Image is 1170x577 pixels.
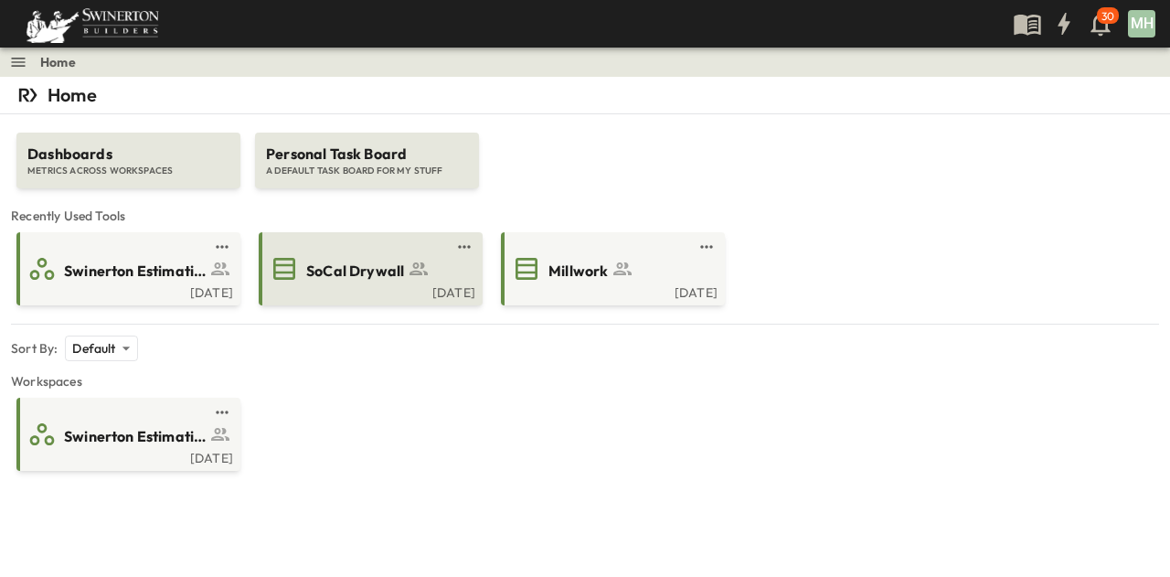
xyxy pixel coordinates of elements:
a: Millwork [505,254,718,283]
a: Swinerton Estimating [20,254,233,283]
span: SoCal Drywall [306,261,404,282]
button: test [696,236,718,258]
div: MH [1128,10,1155,37]
a: SoCal Drywall [262,254,475,283]
p: Home [48,82,97,108]
button: test [211,401,233,423]
span: Swinerton Estimating [64,261,206,282]
a: DashboardsMETRICS ACROSS WORKSPACES [15,114,242,188]
span: METRICS ACROSS WORKSPACES [27,165,229,177]
button: MH [1126,8,1157,39]
button: test [453,236,475,258]
p: 30 [1101,9,1114,24]
a: Swinerton Estimating [20,420,233,449]
p: Sort By: [11,339,58,358]
a: [DATE] [505,283,718,298]
p: Default [72,339,115,358]
span: Personal Task Board [266,144,468,165]
span: Workspaces [11,372,1159,390]
a: Home [40,53,76,71]
a: [DATE] [20,283,233,298]
div: Default [65,336,137,361]
span: Swinerton Estimating [64,426,206,447]
span: Recently Used Tools [11,207,1159,225]
span: Millwork [548,261,608,282]
button: test [211,236,233,258]
a: Personal Task BoardA DEFAULT TASK BOARD FOR MY STUFF [253,114,481,188]
span: Dashboards [27,144,229,165]
img: 6c363589ada0b36f064d841b69d3a419a338230e66bb0a533688fa5cc3e9e735.png [22,5,163,43]
span: A DEFAULT TASK BOARD FOR MY STUFF [266,165,468,177]
nav: breadcrumbs [40,53,87,71]
a: [DATE] [20,449,233,464]
a: [DATE] [262,283,475,298]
